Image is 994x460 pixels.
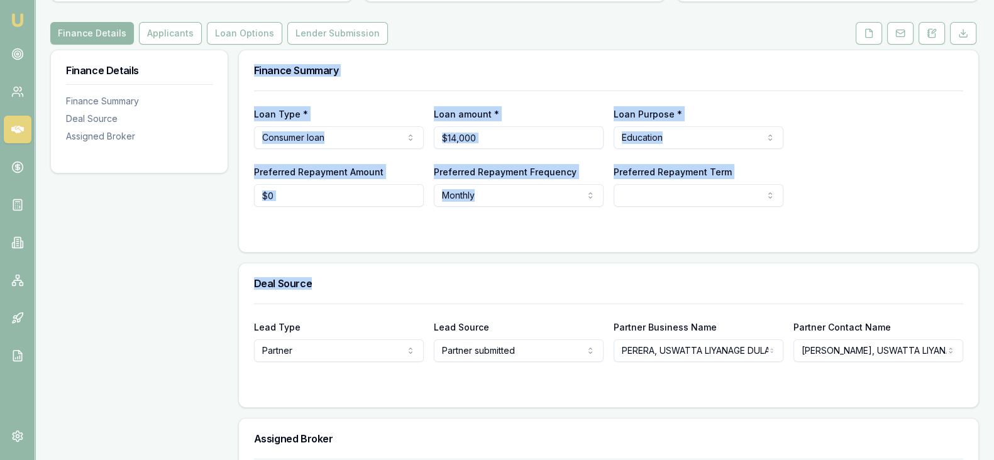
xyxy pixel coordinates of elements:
button: Applicants [139,22,202,45]
label: Lead Type [254,322,301,332]
a: Applicants [136,22,204,45]
label: Loan Purpose * [614,109,682,119]
h3: Finance Summary [254,65,963,75]
label: Loan Type * [254,109,308,119]
label: Preferred Repayment Amount [254,167,384,177]
label: Preferred Repayment Term [614,167,732,177]
input: $ [434,126,604,149]
label: Lead Source [434,322,489,332]
button: Loan Options [207,22,282,45]
label: Partner Business Name [614,322,717,332]
div: Finance Summary [66,95,213,107]
div: Assigned Broker [66,130,213,143]
a: Finance Details [50,22,136,45]
h3: Deal Source [254,278,963,288]
a: Lender Submission [285,22,390,45]
input: $ [254,184,424,207]
div: Deal Source [66,112,213,125]
button: Finance Details [50,22,134,45]
h3: Finance Details [66,65,213,75]
label: Loan amount * [434,109,499,119]
label: Preferred Repayment Frequency [434,167,577,177]
h3: Assigned Broker [254,434,963,444]
button: Lender Submission [287,22,388,45]
label: Partner Contact Name [793,322,891,332]
a: Loan Options [204,22,285,45]
img: emu-icon-u.png [10,13,25,28]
